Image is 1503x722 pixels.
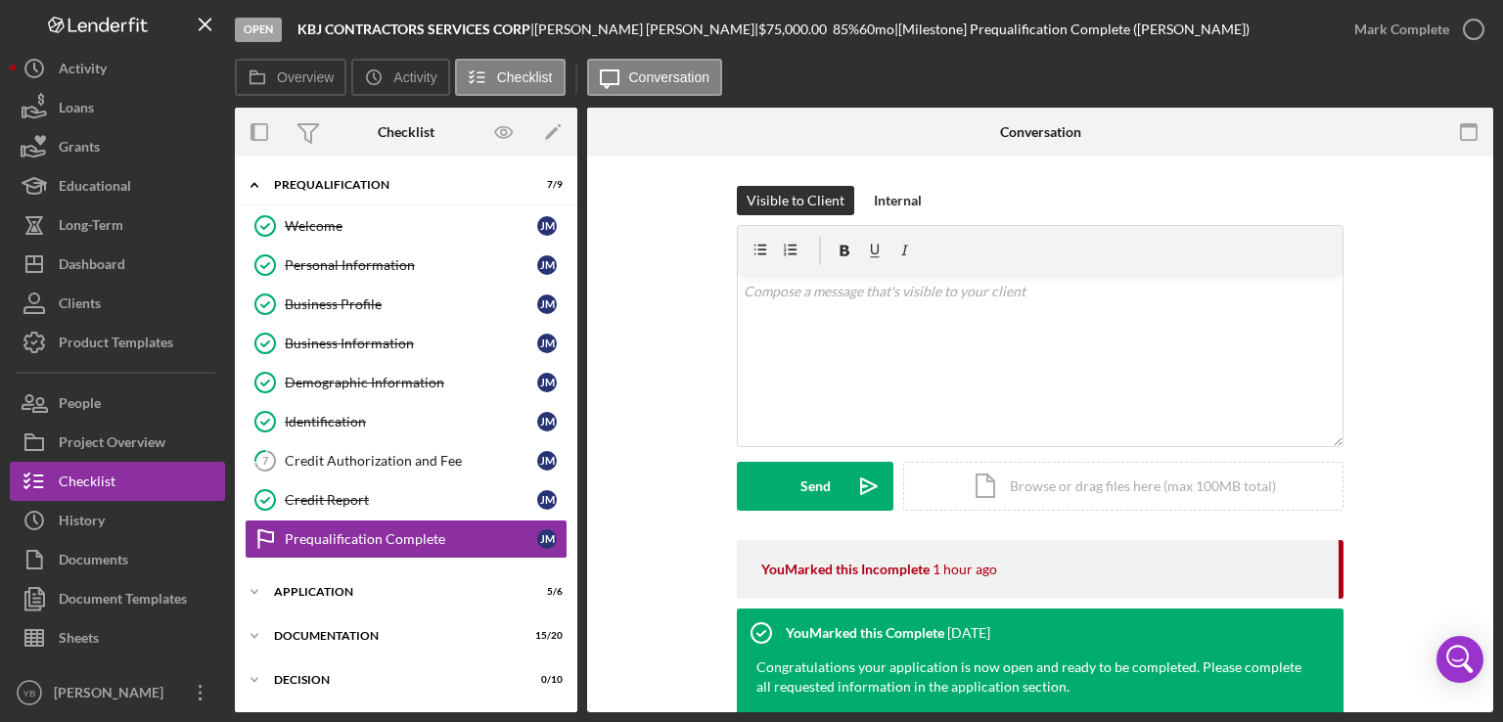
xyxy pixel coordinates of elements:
a: Demographic InformationJM [245,363,568,402]
button: Educational [10,166,225,205]
div: Visible to Client [747,186,844,215]
div: Project Overview [59,423,165,467]
div: J M [537,255,557,275]
div: People [59,384,101,428]
div: Congratulations your application is now open and ready to be completed. Please complete all reque... [756,657,1304,697]
div: | [297,22,534,37]
label: Activity [393,69,436,85]
div: Grants [59,127,100,171]
div: Credit Report [285,492,537,508]
a: Business InformationJM [245,324,568,363]
div: J M [537,490,557,510]
button: Project Overview [10,423,225,462]
div: You Marked this Complete [786,625,944,641]
button: Dashboard [10,245,225,284]
div: Send [800,462,831,511]
button: Grants [10,127,225,166]
div: J M [537,334,557,353]
div: Product Templates [59,323,173,367]
div: Loans [59,88,94,132]
div: Prequalification [274,179,514,191]
button: Mark Complete [1335,10,1493,49]
a: Credit ReportJM [245,480,568,519]
button: Clients [10,284,225,323]
div: Prequalification Complete [285,531,537,547]
div: 7 / 9 [527,179,563,191]
div: J M [537,412,557,431]
div: 15 / 20 [527,630,563,642]
a: Sheets [10,618,225,657]
button: Long-Term [10,205,225,245]
a: IdentificationJM [245,402,568,441]
div: Open Intercom Messenger [1436,636,1483,683]
button: Loans [10,88,225,127]
b: KBJ CONTRACTORS SERVICES CORP [297,21,530,37]
label: Checklist [497,69,553,85]
button: Internal [864,186,932,215]
div: Business Profile [285,296,537,312]
button: Conversation [587,59,723,96]
div: Personal Information [285,257,537,273]
div: Documentation [274,630,514,642]
button: Activity [10,49,225,88]
div: Identification [285,414,537,429]
div: J M [537,451,557,471]
button: Checklist [10,462,225,501]
div: | [Milestone] Prequalification Complete ([PERSON_NAME]) [894,22,1250,37]
div: Documents [59,540,128,584]
div: Internal [874,186,922,215]
button: Product Templates [10,323,225,362]
a: Business ProfileJM [245,285,568,324]
div: Educational [59,166,131,210]
div: Demographic Information [285,375,537,390]
div: Application [274,586,514,598]
div: $75,000.00 [758,22,833,37]
div: History [59,501,105,545]
label: Conversation [629,69,710,85]
a: Personal InformationJM [245,246,568,285]
div: J M [537,373,557,392]
button: Checklist [455,59,566,96]
button: YB[PERSON_NAME] [10,673,225,712]
div: Welcome [285,218,537,234]
div: Activity [59,49,107,93]
div: 0 / 10 [527,674,563,686]
div: [PERSON_NAME] [49,673,176,717]
button: Document Templates [10,579,225,618]
a: WelcomeJM [245,206,568,246]
button: Overview [235,59,346,96]
div: Clients [59,284,101,328]
time: 2025-08-23 02:01 [947,625,990,641]
div: J M [537,294,557,314]
div: Credit Authorization and Fee [285,453,537,469]
button: Documents [10,540,225,579]
text: YB [23,688,36,699]
div: Checklist [378,124,434,140]
div: 5 / 6 [527,586,563,598]
div: Checklist [59,462,115,506]
div: Open [235,18,282,42]
div: Mark Complete [1354,10,1449,49]
button: History [10,501,225,540]
div: Decision [274,674,514,686]
div: Sheets [59,618,99,662]
button: Send [737,462,893,511]
div: Document Templates [59,579,187,623]
div: Long-Term [59,205,123,249]
button: Activity [351,59,449,96]
time: 2025-09-02 17:33 [933,562,997,577]
button: People [10,384,225,423]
